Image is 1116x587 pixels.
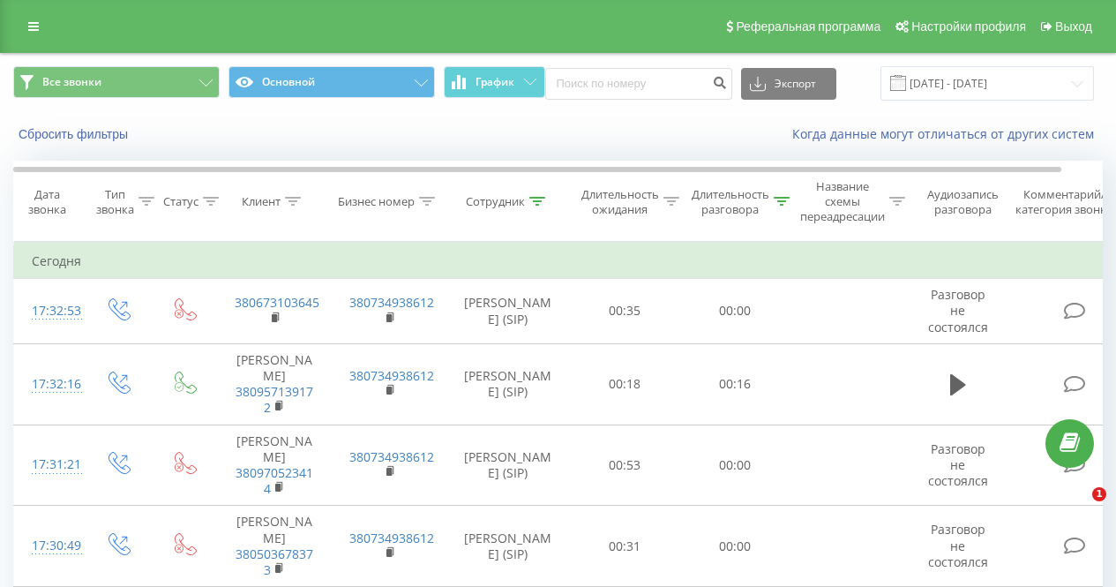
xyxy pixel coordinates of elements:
[680,343,790,425] td: 00:16
[235,294,319,311] a: 380673103645
[32,448,67,482] div: 17:31:21
[13,126,137,142] button: Сбросить фильтры
[911,19,1026,34] span: Настройки профиля
[96,187,134,217] div: Тип звонка
[680,425,790,506] td: 00:00
[349,448,434,465] a: 380734938612
[349,367,434,384] a: 380734938612
[1013,187,1116,217] div: Комментарий/категория звонка
[446,343,570,425] td: [PERSON_NAME] (SIP)
[242,194,281,209] div: Клиент
[1056,487,1098,530] iframe: Intercom live chat
[1092,487,1106,501] span: 1
[32,294,67,328] div: 17:32:53
[680,506,790,587] td: 00:00
[920,187,1006,217] div: Аудиозапись разговора
[217,506,332,587] td: [PERSON_NAME]
[42,75,101,89] span: Все звонки
[349,294,434,311] a: 380734938612
[570,425,680,506] td: 00:53
[476,76,514,88] span: График
[13,66,220,98] button: Все звонки
[32,367,67,402] div: 17:32:16
[736,19,880,34] span: Реферальная программа
[163,194,198,209] div: Статус
[14,187,79,217] div: Дата звонка
[32,529,67,563] div: 17:30:49
[928,286,988,335] span: Разговор не состоялся
[446,506,570,587] td: [PERSON_NAME] (SIP)
[741,68,836,100] button: Экспорт
[581,187,659,217] div: Длительность ожидания
[228,66,435,98] button: Основной
[570,343,680,425] td: 00:18
[570,506,680,587] td: 00:31
[338,194,415,209] div: Бизнес номер
[217,343,332,425] td: [PERSON_NAME]
[217,425,332,506] td: [PERSON_NAME]
[236,383,313,416] a: 380957139172
[692,187,769,217] div: Длительность разговора
[1055,19,1092,34] span: Выход
[236,546,313,578] a: 380503678373
[792,125,1103,142] a: Когда данные могут отличаться от других систем
[570,279,680,344] td: 00:35
[800,179,885,224] div: Название схемы переадресации
[545,68,732,100] input: Поиск по номеру
[928,521,988,569] span: Разговор не состоялся
[928,440,988,489] span: Разговор не состоялся
[446,279,570,344] td: [PERSON_NAME] (SIP)
[466,194,525,209] div: Сотрудник
[236,464,313,497] a: 380970523414
[446,425,570,506] td: [PERSON_NAME] (SIP)
[349,530,434,546] a: 380734938612
[444,66,545,98] button: График
[680,279,790,344] td: 00:00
